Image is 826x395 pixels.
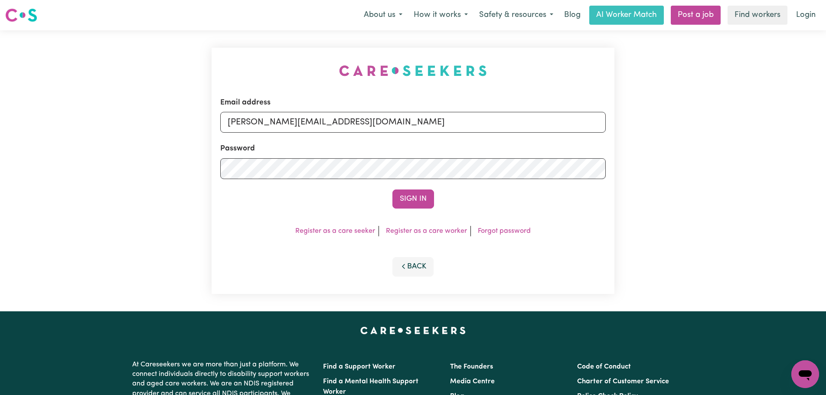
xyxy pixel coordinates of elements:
[220,112,606,133] input: Email address
[671,6,721,25] a: Post a job
[392,257,434,276] button: Back
[360,327,466,334] a: Careseekers home page
[589,6,664,25] a: AI Worker Match
[220,97,271,108] label: Email address
[450,378,495,385] a: Media Centre
[295,228,375,235] a: Register as a care seeker
[478,228,531,235] a: Forgot password
[5,5,37,25] a: Careseekers logo
[791,360,819,388] iframe: Button to launch messaging window
[358,6,408,24] button: About us
[473,6,559,24] button: Safety & resources
[577,378,669,385] a: Charter of Customer Service
[220,143,255,154] label: Password
[577,363,631,370] a: Code of Conduct
[386,228,467,235] a: Register as a care worker
[728,6,787,25] a: Find workers
[323,363,395,370] a: Find a Support Worker
[408,6,473,24] button: How it works
[791,6,821,25] a: Login
[5,7,37,23] img: Careseekers logo
[559,6,586,25] a: Blog
[450,363,493,370] a: The Founders
[392,189,434,209] button: Sign In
